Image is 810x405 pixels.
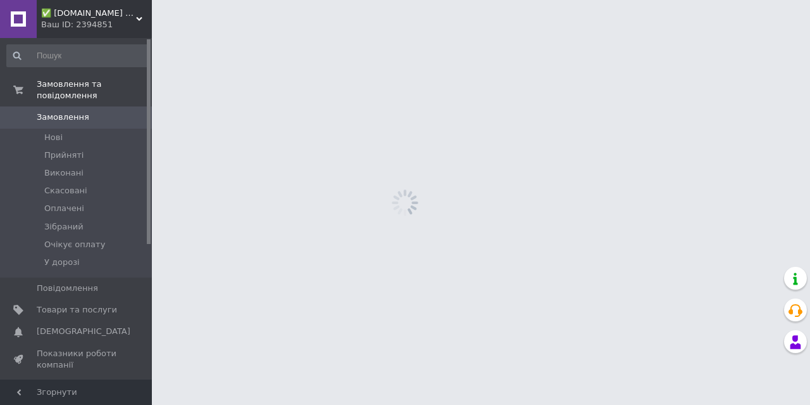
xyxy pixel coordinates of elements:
span: Виконані [44,167,84,179]
span: Оплачені [44,203,84,214]
span: Очікує оплату [44,239,105,250]
span: Замовлення та повідомлення [37,79,152,101]
span: [DEMOGRAPHIC_DATA] [37,326,130,337]
span: Замовлення [37,112,89,123]
span: Скасовані [44,185,87,196]
div: Ваш ID: 2394851 [41,19,152,30]
input: Пошук [6,44,149,67]
span: Товари та послуги [37,304,117,316]
span: Показники роботи компанії [37,348,117,371]
span: Зібраний [44,221,84,233]
span: У дорозі [44,257,80,268]
span: ✅ greenfield.com.ua ✅ Інтернет-магазин чаю [41,8,136,19]
span: Повідомлення [37,283,98,294]
span: Прийняті [44,150,84,161]
span: Нові [44,132,63,143]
